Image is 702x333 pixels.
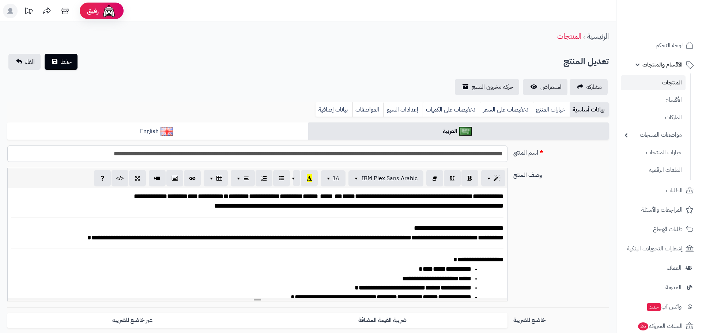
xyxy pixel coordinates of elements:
[656,40,683,50] span: لوحة التحكم
[510,145,612,157] label: اسم المنتج
[472,83,513,91] span: حركة مخزون المنتج
[621,298,698,315] a: وآتس آبجديد
[637,321,683,331] span: السلات المتروكة
[7,313,257,328] label: غير خاضع للضريبه
[621,162,686,178] a: الملفات الرقمية
[523,79,567,95] a: استعراض
[587,31,609,42] a: الرئيسية
[647,303,661,311] span: جديد
[423,102,480,117] a: تخفيضات على الكميات
[667,263,682,273] span: العملاء
[621,259,698,277] a: العملاء
[161,127,173,136] img: English
[621,75,686,90] a: المنتجات
[666,185,683,196] span: الطلبات
[627,243,683,254] span: إشعارات التحويلات البنكية
[510,313,612,325] label: خاضع للضريبة
[646,302,682,312] span: وآتس آب
[621,37,698,54] a: لوحة التحكم
[621,279,698,296] a: المدونة
[25,57,35,66] span: الغاء
[459,127,472,136] img: العربية
[352,102,384,117] a: المواصفات
[102,4,116,18] img: ai-face.png
[8,54,41,70] a: الغاء
[621,201,698,219] a: المراجعات والأسئلة
[621,182,698,199] a: الطلبات
[642,60,683,70] span: الأقسام والمنتجات
[480,102,533,117] a: تخفيضات على السعر
[362,174,418,183] span: IBM Plex Sans Arabic
[570,102,609,117] a: بيانات أساسية
[621,240,698,257] a: إشعارات التحويلات البنكية
[638,322,648,330] span: 26
[533,102,570,117] a: خيارات المنتج
[621,92,686,108] a: الأقسام
[510,168,612,179] label: وصف المنتج
[7,122,308,140] a: English
[641,205,683,215] span: المراجعات والأسئلة
[332,174,340,183] span: 16
[557,31,581,42] a: المنتجات
[308,122,609,140] a: العربية
[540,83,562,91] span: استعراض
[384,102,423,117] a: إعدادات السيو
[45,54,78,70] button: حفظ
[257,313,507,328] label: ضريبة القيمة المضافة
[19,4,38,20] a: تحديثات المنصة
[621,110,686,125] a: الماركات
[665,282,682,292] span: المدونة
[621,127,686,143] a: مواصفات المنتجات
[586,83,602,91] span: مشاركه
[455,79,519,95] a: حركة مخزون المنتج
[570,79,608,95] a: مشاركه
[61,57,72,66] span: حفظ
[316,102,352,117] a: بيانات إضافية
[348,170,423,186] button: IBM Plex Sans Arabic
[563,54,609,69] h2: تعديل المنتج
[653,224,683,234] span: طلبات الإرجاع
[621,145,686,160] a: خيارات المنتجات
[321,170,346,186] button: 16
[87,7,99,15] span: رفيق
[621,220,698,238] a: طلبات الإرجاع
